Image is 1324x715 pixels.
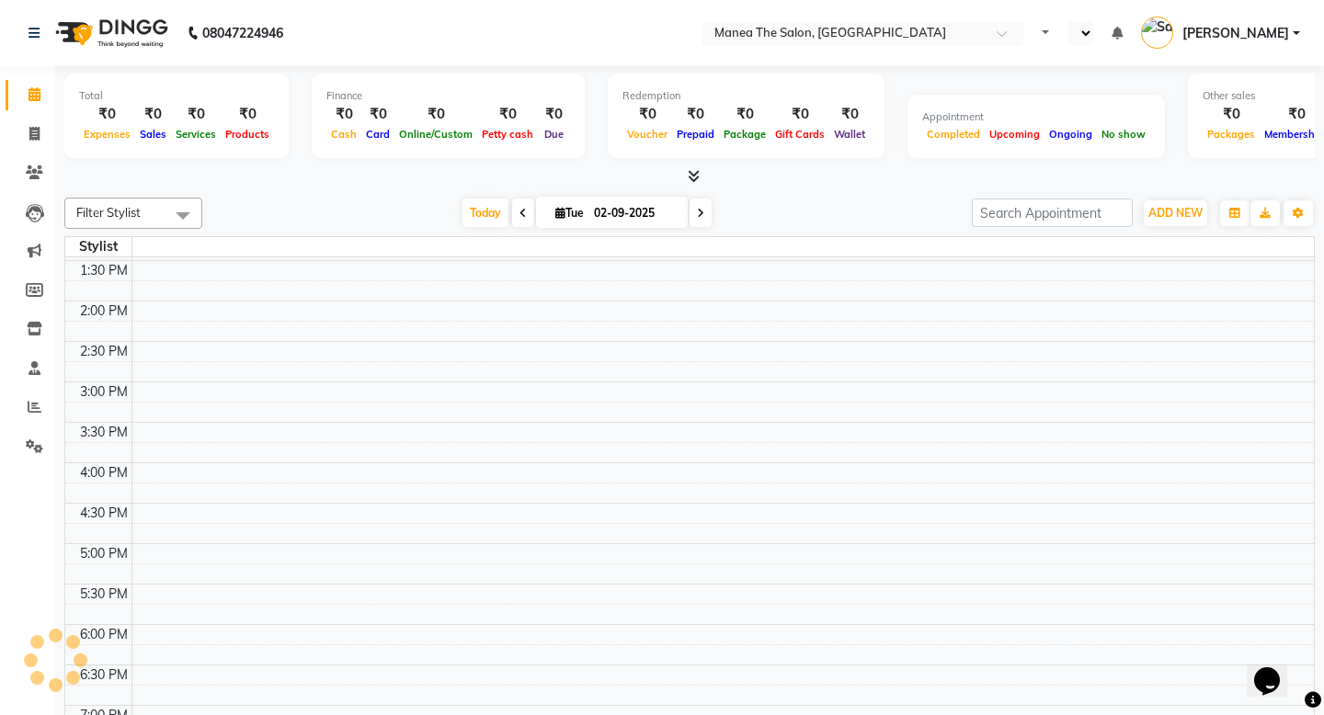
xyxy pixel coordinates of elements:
span: Expenses [79,128,135,141]
span: Voucher [622,128,672,141]
span: Sales [135,128,171,141]
div: ₹0 [477,104,538,125]
span: Services [171,128,221,141]
span: Today [462,199,508,227]
span: Wallet [829,128,870,141]
span: Prepaid [672,128,719,141]
span: Cash [326,128,361,141]
span: Tue [551,206,588,220]
b: 08047224946 [202,7,283,59]
span: Ongoing [1044,128,1097,141]
span: No show [1097,128,1150,141]
div: ₹0 [361,104,394,125]
div: ₹0 [829,104,870,125]
span: [PERSON_NAME] [1182,24,1289,43]
div: Total [79,88,274,104]
span: Packages [1203,128,1260,141]
div: Finance [326,88,570,104]
div: ₹0 [326,104,361,125]
div: ₹0 [719,104,770,125]
div: ₹0 [394,104,477,125]
span: Products [221,128,274,141]
span: Petty cash [477,128,538,141]
div: ₹0 [171,104,221,125]
span: ADD NEW [1148,206,1203,220]
img: logo [47,7,173,59]
div: 6:00 PM [76,625,131,644]
span: Card [361,128,394,141]
div: Appointment [922,109,1150,125]
div: 4:30 PM [76,504,131,523]
div: 5:30 PM [76,584,131,604]
input: Search Appointment [972,199,1133,227]
span: Upcoming [985,128,1044,141]
div: ₹0 [221,104,274,125]
div: 3:00 PM [76,382,131,402]
span: Due [540,128,568,141]
img: Satya Kalagara [1141,17,1173,49]
span: Package [719,128,770,141]
div: 1:30 PM [76,261,131,280]
div: ₹0 [79,104,135,125]
span: Online/Custom [394,128,477,141]
div: 6:30 PM [76,665,131,685]
div: ₹0 [770,104,829,125]
div: 2:30 PM [76,342,131,361]
input: 2025-09-02 [588,199,680,227]
div: 3:30 PM [76,423,131,442]
div: 4:00 PM [76,463,131,482]
span: Gift Cards [770,128,829,141]
div: 2:00 PM [76,301,131,321]
div: ₹0 [135,104,171,125]
div: ₹0 [1203,104,1260,125]
div: Stylist [65,237,131,256]
span: Filter Stylist [76,205,141,220]
div: ₹0 [622,104,672,125]
div: ₹0 [538,104,570,125]
span: Completed [922,128,985,141]
div: ₹0 [672,104,719,125]
button: ADD NEW [1144,200,1207,226]
div: 5:00 PM [76,544,131,563]
div: Redemption [622,88,870,104]
iframe: chat widget [1247,641,1306,697]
